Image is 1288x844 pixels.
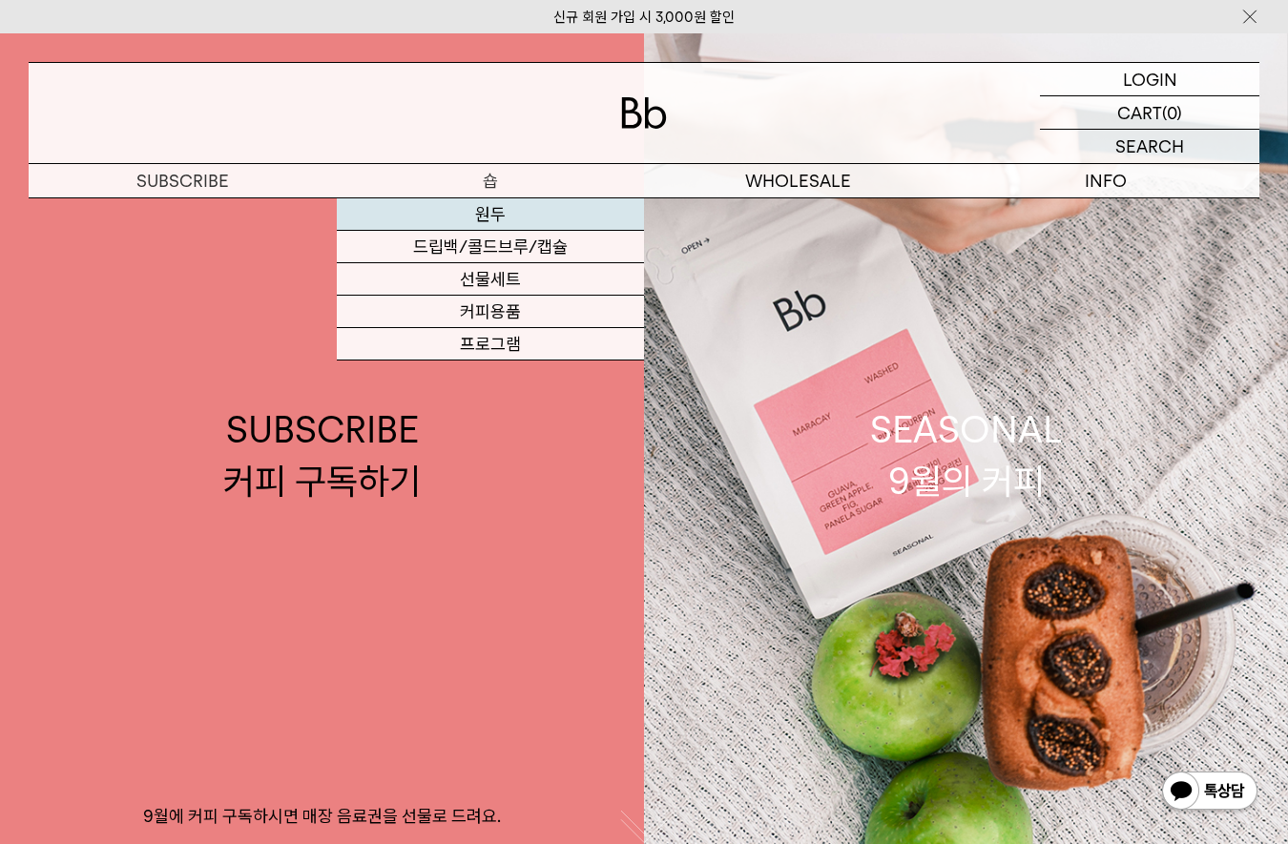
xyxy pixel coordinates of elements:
[1162,96,1182,129] p: (0)
[29,164,337,197] a: SUBSCRIBE
[553,9,735,26] a: 신규 회원 가입 시 3,000원 할인
[1123,63,1177,95] p: LOGIN
[952,164,1260,197] p: INFO
[337,296,645,328] a: 커피용품
[870,404,1063,505] div: SEASONAL 9월의 커피
[337,164,645,197] a: 숍
[621,97,667,129] img: 로고
[1160,770,1259,815] img: 카카오톡 채널 1:1 채팅 버튼
[644,164,952,197] p: WHOLESALE
[337,263,645,296] a: 선물세트
[337,328,645,360] a: 프로그램
[1117,96,1162,129] p: CART
[1115,130,1184,163] p: SEARCH
[337,198,645,231] a: 원두
[223,404,421,505] div: SUBSCRIBE 커피 구독하기
[1040,63,1259,96] a: LOGIN
[337,231,645,263] a: 드립백/콜드브루/캡슐
[1040,96,1259,130] a: CART (0)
